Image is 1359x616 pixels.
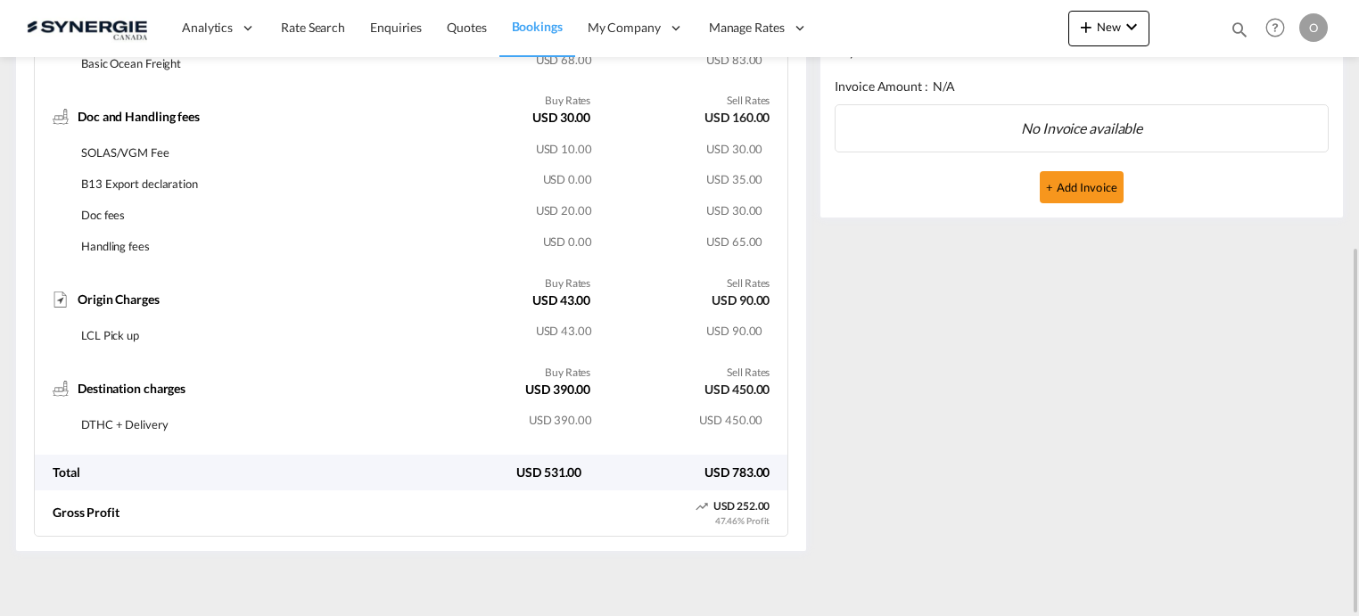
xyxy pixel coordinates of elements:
[182,19,233,37] span: Analytics
[835,69,1329,104] div: Invoice Amount :
[1075,20,1142,34] span: New
[706,234,762,249] span: USD 65.00
[545,276,590,292] label: Buy Rates
[727,276,770,292] label: Sell Rates
[599,464,787,481] div: USD 783.00
[81,177,198,191] span: B13 Export declaration
[532,109,590,131] div: USD 30.00
[78,108,200,126] span: Doc and Handling fees
[78,291,160,308] span: Origin Charges
[680,499,770,514] div: USD 252.00
[81,208,125,222] span: Doc fees
[27,8,147,48] img: 1f56c880d42311ef80fc7dca854c8e59.png
[1230,20,1249,39] md-icon: icon-magnify
[835,104,1329,152] div: No Invoice available
[1260,12,1299,45] div: Help
[281,20,345,35] span: Rate Search
[1121,16,1142,37] md-icon: icon-chevron-down
[78,380,185,398] span: Destination charges
[536,53,592,67] span: USD 68.00
[1068,11,1149,46] button: icon-plus 400-fgNewicon-chevron-down
[512,19,563,34] span: Bookings
[81,56,181,70] span: Basic Ocean Freight
[709,19,785,37] span: Manage Rates
[1299,13,1328,42] div: O
[81,417,169,431] span: DTHC + Delivery
[727,365,770,381] label: Sell Rates
[715,514,770,527] div: 47.46% Profit
[411,464,599,481] div: USD 531.00
[704,381,770,403] div: USD 450.00
[18,18,384,37] body: Editor, editor2
[81,239,150,253] span: Handling fees
[706,53,762,67] span: USD 83.00
[1075,16,1097,37] md-icon: icon-plus 400-fg
[35,464,411,481] div: Total
[525,381,590,403] div: USD 390.00
[536,142,592,156] span: USD 10.00
[933,78,955,95] span: N/A
[1040,171,1124,203] button: + Add Invoice
[1260,12,1290,43] span: Help
[447,20,486,35] span: Quotes
[81,145,169,160] span: SOLAS/VGM Fee
[545,365,590,381] label: Buy Rates
[695,499,709,513] md-icon: icon-trending-up
[704,109,770,131] div: USD 160.00
[699,413,762,427] span: USD 450.00
[727,94,770,109] label: Sell Rates
[706,172,762,186] span: USD 35.00
[543,172,592,186] span: USD 0.00
[706,203,762,218] span: USD 30.00
[532,292,590,314] div: USD 43.00
[588,19,661,37] span: My Company
[536,324,592,338] span: USD 43.00
[543,234,592,249] span: USD 0.00
[706,142,762,156] span: USD 30.00
[370,20,422,35] span: Enquiries
[536,203,592,218] span: USD 20.00
[712,292,770,314] div: USD 90.00
[706,324,762,338] span: USD 90.00
[53,504,119,522] div: Gross Profit
[529,413,592,427] span: USD 390.00
[1230,20,1249,46] div: icon-magnify
[81,328,139,342] span: LCL Pick up
[545,94,590,109] label: Buy Rates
